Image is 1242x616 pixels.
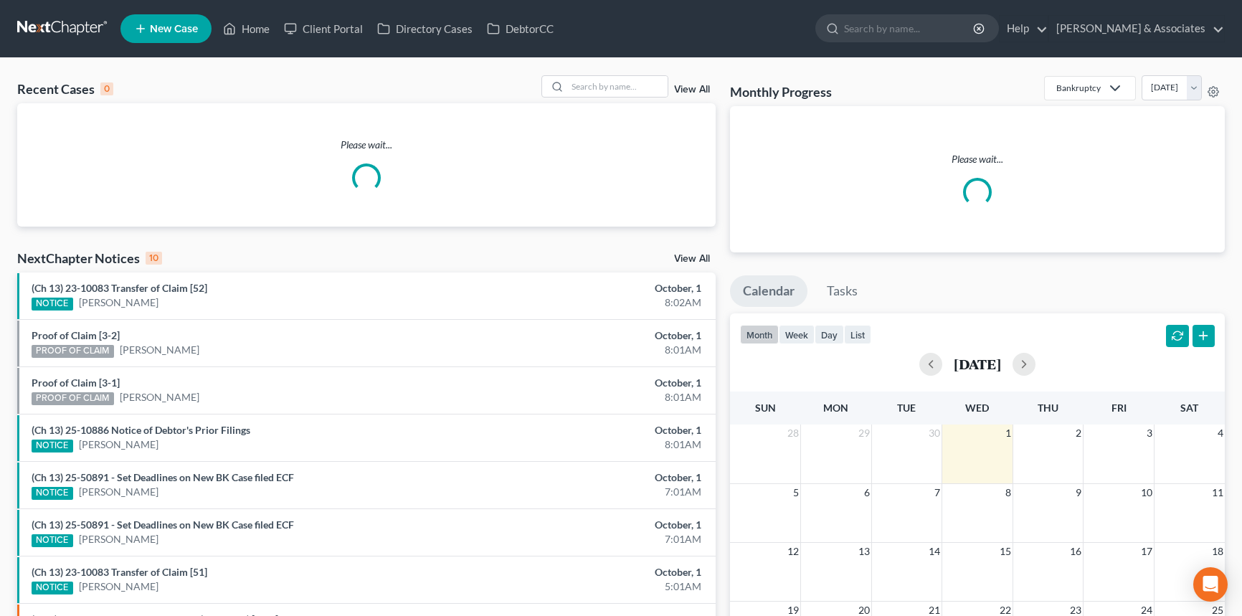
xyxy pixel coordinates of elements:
span: 14 [927,543,942,560]
span: 9 [1074,484,1083,501]
div: 7:01AM [488,532,701,546]
a: Home [216,16,277,42]
div: NextChapter Notices [17,250,162,267]
a: View All [674,254,710,264]
span: Sat [1180,402,1198,414]
h3: Monthly Progress [730,83,832,100]
div: PROOF OF CLAIM [32,345,114,358]
a: Directory Cases [370,16,480,42]
span: 7 [933,484,942,501]
div: 10 [146,252,162,265]
span: Thu [1038,402,1058,414]
button: list [844,325,871,344]
span: 1 [1004,425,1013,442]
span: 3 [1145,425,1154,442]
a: [PERSON_NAME] [120,390,199,404]
a: [PERSON_NAME] [79,579,158,594]
span: 4 [1216,425,1225,442]
div: October, 1 [488,328,701,343]
div: 5:01AM [488,579,701,594]
span: 29 [857,425,871,442]
input: Search by name... [567,76,668,97]
span: Wed [965,402,989,414]
div: NOTICE [32,298,73,311]
span: Fri [1111,402,1127,414]
a: View All [674,85,710,95]
span: 28 [786,425,800,442]
a: Tasks [814,275,871,307]
h2: [DATE] [954,356,1001,371]
a: (Ch 13) 25-50891 - Set Deadlines on New BK Case filed ECF [32,518,294,531]
div: PROOF OF CLAIM [32,392,114,405]
div: October, 1 [488,470,701,485]
a: [PERSON_NAME] [120,343,199,357]
a: Client Portal [277,16,370,42]
p: Please wait... [741,152,1213,166]
div: 7:01AM [488,485,701,499]
span: 8 [1004,484,1013,501]
div: Open Intercom Messenger [1193,567,1228,602]
div: 8:02AM [488,295,701,310]
span: Tue [897,402,916,414]
span: 17 [1139,543,1154,560]
p: Please wait... [17,138,716,152]
button: day [815,325,844,344]
div: NOTICE [32,534,73,547]
div: October, 1 [488,376,701,390]
a: DebtorCC [480,16,561,42]
a: [PERSON_NAME] [79,485,158,499]
a: (Ch 13) 25-50891 - Set Deadlines on New BK Case filed ECF [32,471,294,483]
a: [PERSON_NAME] [79,295,158,310]
div: NOTICE [32,582,73,594]
span: Mon [823,402,848,414]
a: [PERSON_NAME] [79,532,158,546]
span: 18 [1210,543,1225,560]
div: 8:01AM [488,390,701,404]
div: 8:01AM [488,437,701,452]
span: 15 [998,543,1013,560]
span: 16 [1068,543,1083,560]
div: Recent Cases [17,80,113,98]
span: 30 [927,425,942,442]
span: 10 [1139,484,1154,501]
a: [PERSON_NAME] & Associates [1049,16,1224,42]
div: October, 1 [488,423,701,437]
button: week [779,325,815,344]
a: Help [1000,16,1048,42]
span: Sun [755,402,776,414]
div: NOTICE [32,440,73,452]
span: 12 [786,543,800,560]
button: month [740,325,779,344]
span: 11 [1210,484,1225,501]
div: 0 [100,82,113,95]
div: October, 1 [488,281,701,295]
a: (Ch 13) 23-10083 Transfer of Claim [51] [32,566,207,578]
span: New Case [150,24,198,34]
a: [PERSON_NAME] [79,437,158,452]
div: October, 1 [488,565,701,579]
span: 5 [792,484,800,501]
div: Bankruptcy [1056,82,1101,94]
a: (Ch 13) 25-10886 Notice of Debtor's Prior Filings [32,424,250,436]
input: Search by name... [844,15,975,42]
span: 13 [857,543,871,560]
div: 8:01AM [488,343,701,357]
a: Calendar [730,275,807,307]
a: Proof of Claim [3-2] [32,329,120,341]
span: 6 [863,484,871,501]
a: Proof of Claim [3-1] [32,376,120,389]
a: (Ch 13) 23-10083 Transfer of Claim [52] [32,282,207,294]
div: October, 1 [488,518,701,532]
div: NOTICE [32,487,73,500]
span: 2 [1074,425,1083,442]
